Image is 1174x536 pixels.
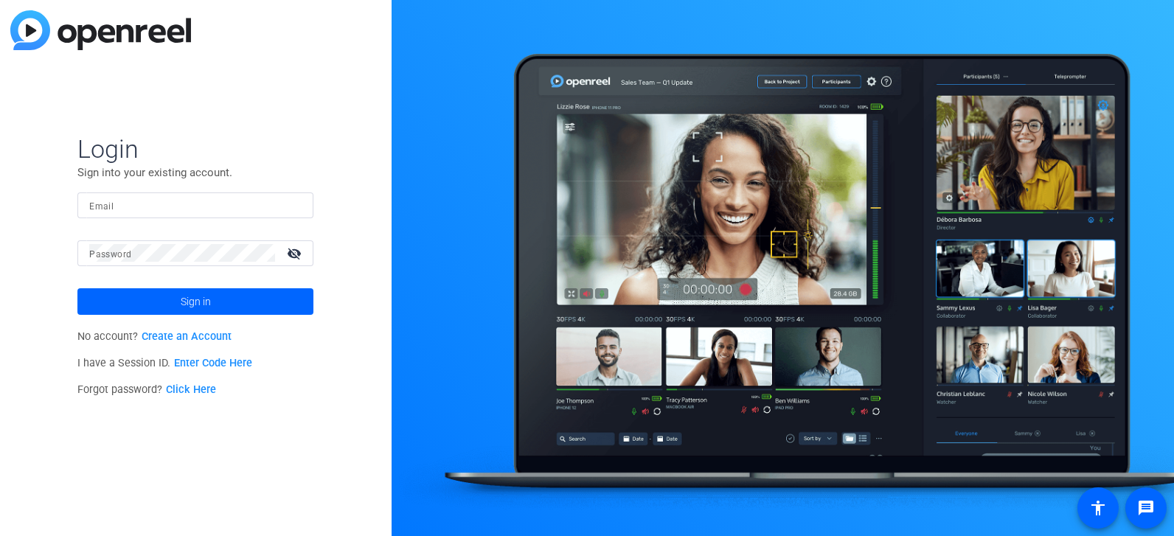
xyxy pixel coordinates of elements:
mat-icon: message [1137,499,1155,517]
p: Sign into your existing account. [77,164,313,181]
img: blue-gradient.svg [10,10,191,50]
button: Sign in [77,288,313,315]
a: Enter Code Here [174,357,252,369]
span: No account? [77,330,232,343]
mat-icon: accessibility [1089,499,1107,517]
mat-label: Email [89,201,114,212]
span: Sign in [181,283,211,320]
input: Enter Email Address [89,196,302,214]
span: Login [77,133,313,164]
mat-icon: visibility_off [278,243,313,264]
span: Forgot password? [77,383,216,396]
mat-label: Password [89,249,131,260]
span: I have a Session ID. [77,357,252,369]
a: Click Here [166,383,216,396]
a: Create an Account [142,330,232,343]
